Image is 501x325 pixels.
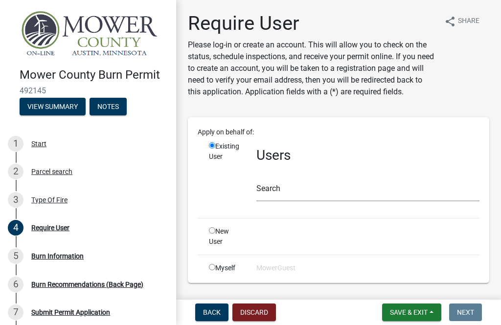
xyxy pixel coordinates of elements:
div: 1 [8,136,23,152]
button: shareShare [436,12,487,31]
div: Burn Recommendations (Back Page) [31,281,143,288]
button: Back [195,303,228,321]
div: 2 [8,164,23,179]
div: 7 [8,304,23,320]
div: Myself [202,263,249,273]
div: 6 [8,277,23,292]
span: Next [457,308,474,316]
span: Share [458,16,479,27]
div: 5 [8,248,23,264]
div: Require User [31,224,69,231]
img: Mower County, Minnesota [20,10,160,58]
div: 4 [8,220,23,236]
div: New User [202,226,249,247]
wm-modal-confirm: Notes [90,103,127,111]
button: Notes [90,98,127,115]
button: View Summary [20,98,86,115]
div: 3 [8,192,23,208]
button: Discard [232,303,276,321]
wm-modal-confirm: Summary [20,103,86,111]
span: 492145 [20,86,157,95]
h3: Users [256,147,479,164]
button: Save & Exit [382,303,441,321]
div: Existing User [202,141,249,210]
span: Save & Exit [390,308,428,316]
div: Submit Permit Application [31,309,110,316]
h4: Mower County Burn Permit [20,68,168,82]
i: share [444,16,456,27]
div: Start [31,140,46,147]
div: Burn Information [31,253,84,260]
div: Type Of Fire [31,196,68,203]
p: Please log-in or create an account. This will allow you to check on the status, schedule inspecti... [188,39,436,98]
div: Apply on behalf of: [190,127,487,137]
span: Back [203,308,221,316]
h1: Require User [188,12,436,35]
button: Next [449,303,482,321]
div: Parcel search [31,168,72,175]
